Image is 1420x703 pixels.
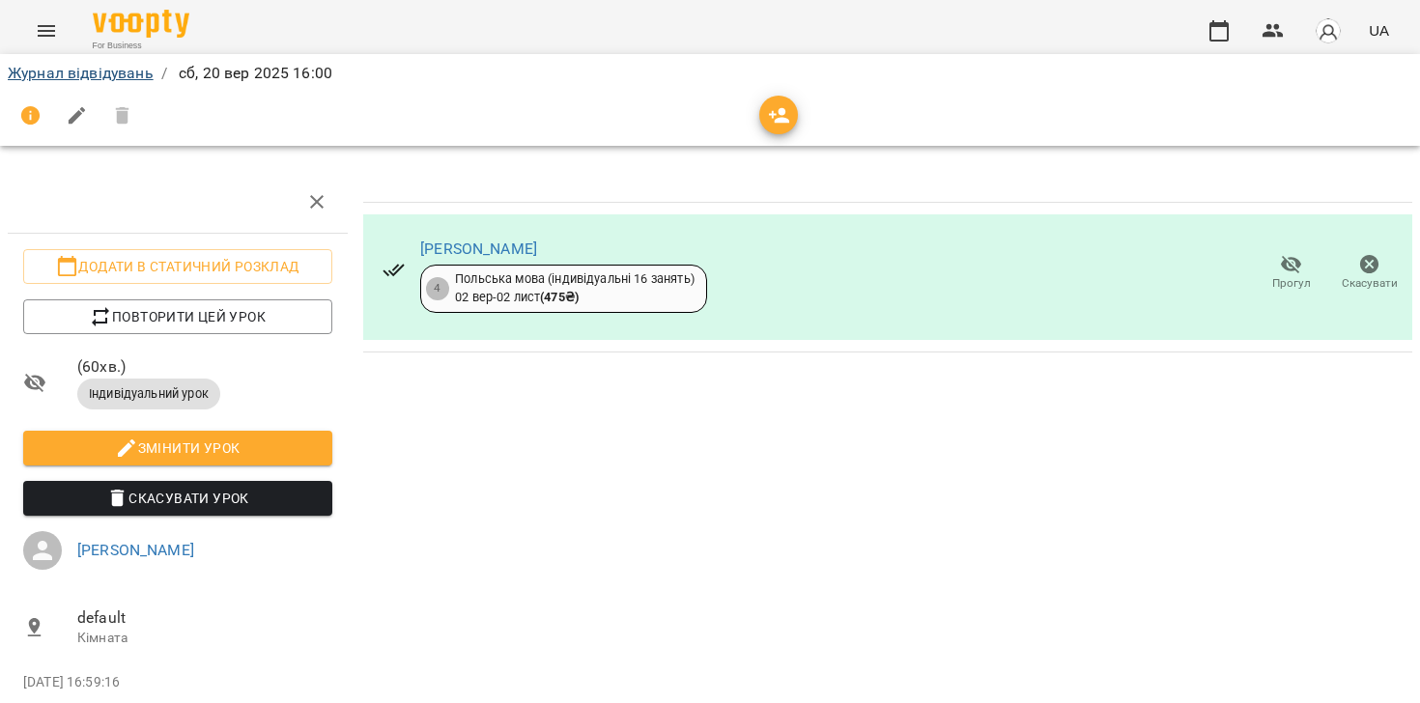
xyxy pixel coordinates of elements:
div: 4 [426,277,449,300]
button: Menu [23,8,70,54]
button: Прогул [1252,246,1330,300]
span: Прогул [1272,275,1311,292]
span: ( 60 хв. ) [77,355,332,379]
b: ( 475 ₴ ) [540,290,579,304]
p: сб, 20 вер 2025 16:00 [175,62,332,85]
nav: breadcrumb [8,62,1412,85]
span: Додати в статичний розклад [39,255,317,278]
a: [PERSON_NAME] [420,239,537,258]
span: Індивідуальний урок [77,385,220,403]
span: For Business [93,40,189,52]
span: Повторити цей урок [39,305,317,328]
span: Змінити урок [39,436,317,460]
button: UA [1361,13,1397,48]
button: Скасувати Урок [23,481,332,516]
span: UA [1369,20,1389,41]
div: Польська мова (індивідуальні 16 занять) 02 вер - 02 лист [455,270,695,306]
button: Скасувати [1330,246,1408,300]
li: / [161,62,167,85]
button: Додати в статичний розклад [23,249,332,284]
a: [PERSON_NAME] [77,541,194,559]
p: Кімната [77,629,332,648]
span: Скасувати [1342,275,1398,292]
p: [DATE] 16:59:16 [23,673,332,692]
img: avatar_s.png [1315,17,1342,44]
a: Журнал відвідувань [8,64,154,82]
button: Повторити цей урок [23,299,332,334]
span: default [77,606,332,630]
button: Змінити урок [23,431,332,465]
span: Скасувати Урок [39,487,317,510]
img: Voopty Logo [93,10,189,38]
